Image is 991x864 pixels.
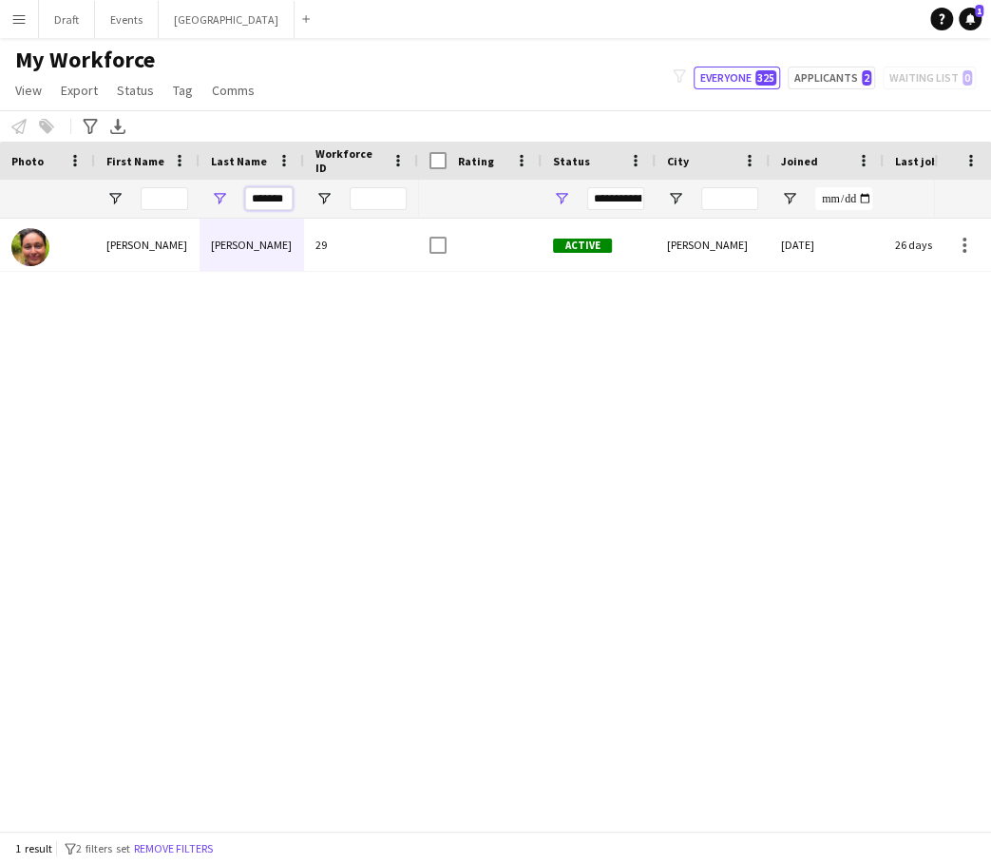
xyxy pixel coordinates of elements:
span: Tag [173,82,193,99]
button: Open Filter Menu [315,190,333,207]
button: Applicants2 [788,67,875,89]
div: [PERSON_NAME] [200,219,304,271]
span: 2 [862,70,871,86]
button: Open Filter Menu [106,190,124,207]
button: Open Filter Menu [553,190,570,207]
span: First Name [106,154,164,168]
span: Last job [895,154,938,168]
span: View [15,82,42,99]
div: 29 [304,219,418,271]
span: Status [553,154,590,168]
button: Draft [39,1,95,38]
button: Everyone325 [694,67,780,89]
button: [GEOGRAPHIC_DATA] [159,1,295,38]
a: Tag [165,78,200,103]
app-action-btn: Advanced filters [79,115,102,138]
span: Rating [458,154,494,168]
span: Comms [212,82,255,99]
button: Open Filter Menu [667,190,684,207]
a: View [8,78,49,103]
span: Active [553,239,612,253]
span: My Workforce [15,46,155,74]
span: 2 filters set [76,841,130,855]
div: [PERSON_NAME] [656,219,770,271]
app-action-btn: Export XLSX [106,115,129,138]
span: Joined [781,154,818,168]
a: Export [53,78,105,103]
span: Export [61,82,98,99]
input: City Filter Input [701,187,758,210]
input: Joined Filter Input [815,187,872,210]
input: First Name Filter Input [141,187,188,210]
img: Karen Bartley Beal [11,228,49,266]
button: Remove filters [130,838,217,859]
a: Status [109,78,162,103]
button: Events [95,1,159,38]
a: Comms [204,78,262,103]
span: Photo [11,154,44,168]
button: Open Filter Menu [781,190,798,207]
div: [DATE] [770,219,884,271]
a: 1 [959,8,981,30]
input: Workforce ID Filter Input [350,187,407,210]
span: Last Name [211,154,267,168]
span: 325 [755,70,776,86]
span: 1 [975,5,983,17]
div: [PERSON_NAME] [95,219,200,271]
span: Status [117,82,154,99]
span: Workforce ID [315,146,384,175]
input: Last Name Filter Input [245,187,293,210]
button: Open Filter Menu [211,190,228,207]
span: City [667,154,689,168]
